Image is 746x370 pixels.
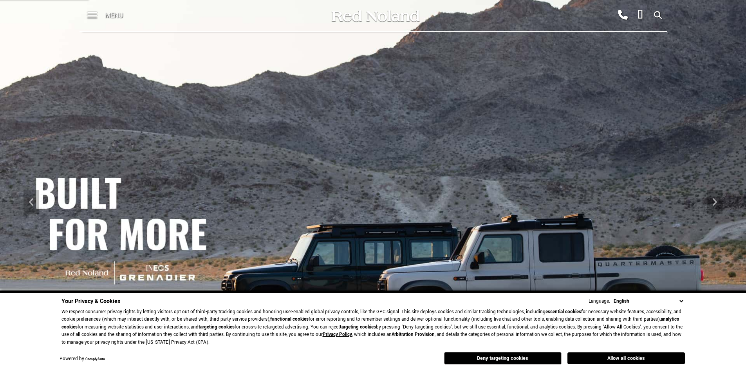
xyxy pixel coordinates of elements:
[60,357,105,362] div: Powered by
[444,352,562,365] button: Deny targeting cookies
[61,297,120,305] span: Your Privacy & Cookies
[589,299,610,304] div: Language:
[323,331,352,338] a: Privacy Policy
[330,9,420,23] img: Red Noland Auto Group
[270,316,309,323] strong: functional cookies
[612,297,685,305] select: Language Select
[567,352,685,364] button: Allow all cookies
[199,324,235,330] strong: targeting cookies
[61,308,685,347] p: We respect consumer privacy rights by letting visitors opt out of third-party tracking cookies an...
[392,331,435,338] strong: Arbitration Provision
[85,357,105,362] a: ComplyAuto
[340,324,376,330] strong: targeting cookies
[23,190,39,214] div: Previous
[546,309,581,315] strong: essential cookies
[707,190,723,214] div: Next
